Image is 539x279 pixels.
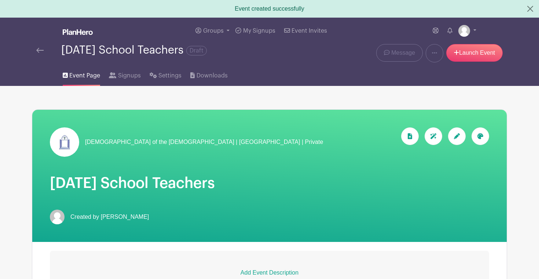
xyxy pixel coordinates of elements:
[50,174,489,192] h1: [DATE] School Teachers
[190,62,227,86] a: Downloads
[291,28,327,34] span: Event Invites
[63,29,93,35] img: logo_white-6c42ec7e38ccf1d336a20a19083b03d10ae64f83f12c07503d8b9e83406b4c7d.svg
[36,48,44,53] img: back-arrow-29a5d9b10d5bd6ae65dc969a981735edf675c4d7a1fe02e03b50dbd4ba3cdb55.svg
[243,28,275,34] span: My Signups
[376,44,423,62] a: Message
[203,28,224,34] span: Groups
[50,268,489,277] p: Add Event Description
[446,44,503,62] a: Launch Event
[458,25,470,37] img: default-ce2991bfa6775e67f084385cd625a349d9dcbb7a52a09fb2fda1e96e2d18dcdb.png
[63,62,100,86] a: Event Page
[232,18,278,44] a: My Signups
[50,210,65,224] img: default-ce2991bfa6775e67f084385cd625a349d9dcbb7a52a09fb2fda1e96e2d18dcdb.png
[69,71,100,80] span: Event Page
[70,213,149,221] span: Created by [PERSON_NAME]
[50,127,79,157] img: Doors3.jpg
[150,62,181,86] a: Settings
[197,71,228,80] span: Downloads
[118,71,141,80] span: Signups
[85,138,323,146] span: [DEMOGRAPHIC_DATA] of the [DEMOGRAPHIC_DATA] | [GEOGRAPHIC_DATA] | Private
[186,46,207,55] span: Draft
[158,71,181,80] span: Settings
[109,62,140,86] a: Signups
[281,18,330,44] a: Event Invites
[391,48,415,57] span: Message
[61,44,207,56] div: [DATE] School Teachers
[192,18,232,44] a: Groups
[50,127,323,157] a: [DEMOGRAPHIC_DATA] of the [DEMOGRAPHIC_DATA] | [GEOGRAPHIC_DATA] | Private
